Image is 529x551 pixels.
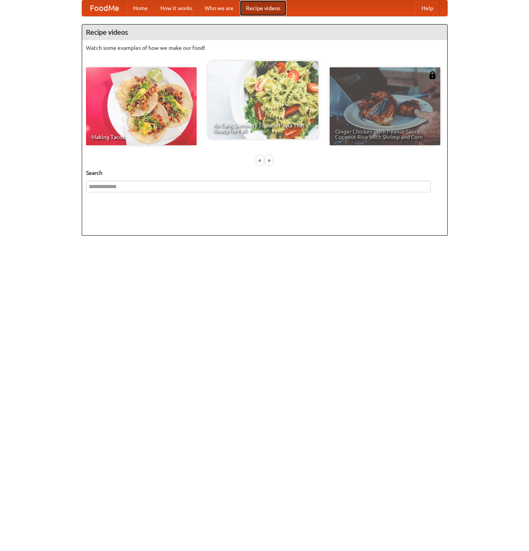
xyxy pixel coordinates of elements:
div: « [257,155,264,165]
a: Home [127,0,154,16]
a: Help [415,0,439,16]
span: An Easy, Summery Tomato Pasta That's Ready for Fall [213,123,313,134]
a: An Easy, Summery Tomato Pasta That's Ready for Fall [208,61,318,139]
a: Recipe videos [240,0,286,16]
h5: Search [86,169,443,177]
div: » [265,155,272,165]
a: How it works [154,0,199,16]
a: Making Tacos [86,67,197,145]
p: Watch some examples of how we make our food! [86,44,443,52]
a: FoodMe [82,0,127,16]
span: Making Tacos [91,134,191,140]
a: Who we are [199,0,240,16]
h4: Recipe videos [82,25,447,40]
img: 483408.png [429,71,436,79]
